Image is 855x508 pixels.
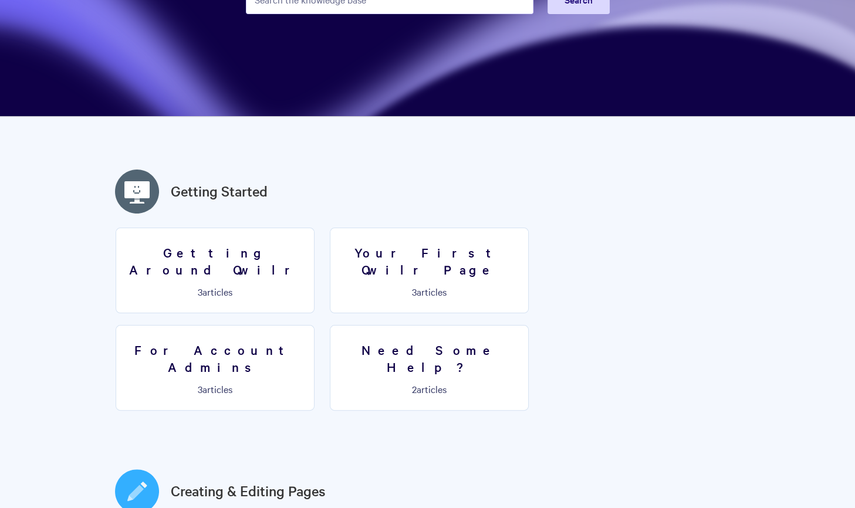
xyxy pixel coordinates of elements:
span: 3 [198,285,202,298]
a: Need Some Help? 2articles [330,325,529,411]
a: For Account Admins 3articles [116,325,315,411]
h3: Getting Around Qwilr [123,244,307,277]
p: articles [337,286,521,297]
span: 3 [412,285,417,298]
a: Getting Around Qwilr 3articles [116,228,315,313]
p: articles [337,384,521,394]
span: 3 [198,382,202,395]
h3: For Account Admins [123,341,307,375]
p: articles [123,384,307,394]
a: Creating & Editing Pages [171,480,326,502]
a: Your First Qwilr Page 3articles [330,228,529,313]
h3: Your First Qwilr Page [337,244,521,277]
p: articles [123,286,307,297]
span: 2 [412,382,417,395]
a: Getting Started [171,181,268,202]
h3: Need Some Help? [337,341,521,375]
